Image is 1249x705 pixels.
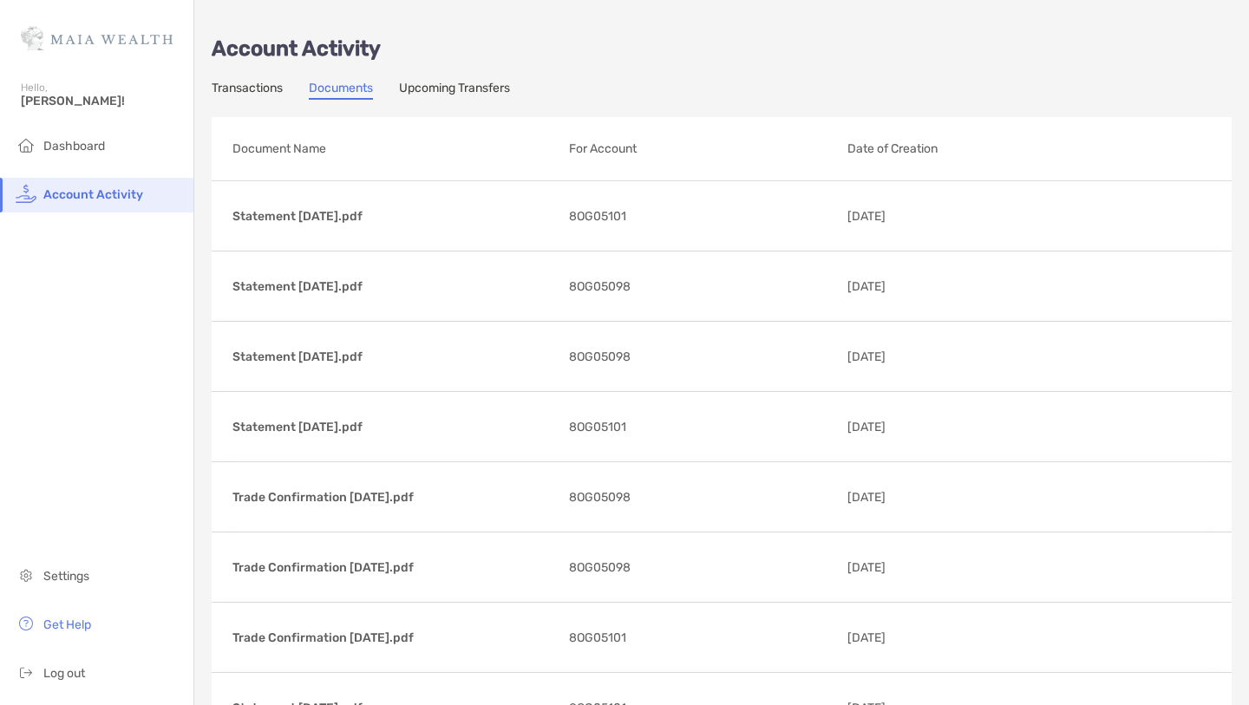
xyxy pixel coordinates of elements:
[232,557,555,578] p: Trade Confirmation [DATE].pdf
[232,486,555,508] p: Trade Confirmation [DATE].pdf
[399,81,510,100] a: Upcoming Transfers
[232,346,555,368] p: Statement [DATE].pdf
[16,613,36,634] img: get-help icon
[212,38,1232,60] p: Account Activity
[569,138,834,160] p: For Account
[569,416,626,438] span: 8OG05101
[847,138,1141,160] p: Date of Creation
[43,139,105,153] span: Dashboard
[569,206,626,227] span: 8OG05101
[847,486,994,508] p: [DATE]
[847,346,994,368] p: [DATE]
[43,569,89,584] span: Settings
[569,346,631,368] span: 8OG05098
[569,276,631,297] span: 8OG05098
[847,276,994,297] p: [DATE]
[847,557,994,578] p: [DATE]
[569,627,626,649] span: 8OG05101
[16,565,36,585] img: settings icon
[16,183,36,204] img: activity icon
[43,617,91,632] span: Get Help
[309,81,373,100] a: Documents
[232,138,555,160] p: Document Name
[21,94,183,108] span: [PERSON_NAME]!
[16,662,36,682] img: logout icon
[21,7,173,69] img: Zoe Logo
[232,276,555,297] p: Statement [DATE].pdf
[232,416,555,438] p: Statement [DATE].pdf
[847,206,994,227] p: [DATE]
[16,134,36,155] img: household icon
[569,486,631,508] span: 8OG05098
[232,627,555,649] p: Trade Confirmation [DATE].pdf
[43,187,143,202] span: Account Activity
[212,81,283,100] a: Transactions
[232,206,555,227] p: Statement [DATE].pdf
[569,557,631,578] span: 8OG05098
[847,416,994,438] p: [DATE]
[43,666,85,681] span: Log out
[847,627,994,649] p: [DATE]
